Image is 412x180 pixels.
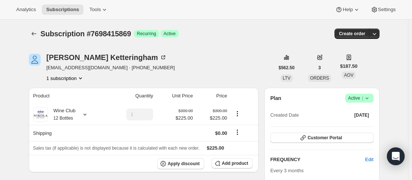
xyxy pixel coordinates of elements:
[47,54,167,61] div: [PERSON_NAME] Ketteringham
[85,4,113,15] button: Tools
[46,7,79,13] span: Subscriptions
[270,168,303,173] span: Every 3 months
[334,29,370,39] button: Create order
[89,7,101,13] span: Tools
[54,116,73,121] small: 12 Bottles
[354,112,369,118] span: [DATE]
[361,154,378,166] button: Edit
[29,125,106,141] th: Shipping
[47,64,175,71] span: [EMAIL_ADDRESS][DOMAIN_NAME] · [PHONE_NUMBER]
[308,135,342,141] span: Customer Portal
[47,74,84,82] button: Product actions
[270,111,299,119] span: Created Date
[318,65,321,71] span: 3
[378,7,396,13] span: Settings
[157,158,204,169] button: Apply discount
[33,146,200,151] span: Sales tax (if applicable) is not displayed because it is calculated with each new order.
[344,73,353,78] span: AOV
[231,110,243,118] button: Product actions
[340,63,357,70] span: $187.50
[314,63,325,73] button: 3
[387,147,405,165] div: Open Intercom Messenger
[16,7,36,13] span: Analytics
[343,7,353,13] span: Help
[168,161,200,167] span: Apply discount
[270,94,281,102] h2: Plan
[195,88,229,104] th: Price
[33,107,48,122] img: product img
[365,156,373,163] span: Edit
[164,31,176,37] span: Active
[231,128,243,136] button: Shipping actions
[279,65,295,71] span: $562.50
[42,4,83,15] button: Subscriptions
[331,4,364,15] button: Help
[362,95,363,101] span: |
[155,88,195,104] th: Unit Price
[48,107,76,122] div: Wine Club
[310,76,329,81] span: ORDERS
[222,160,248,166] span: Add product
[137,31,156,37] span: Recurring
[106,88,155,104] th: Quantity
[270,133,373,143] button: Customer Portal
[207,145,224,151] span: $225.00
[215,130,227,136] span: $0.00
[212,158,253,169] button: Add product
[29,29,39,39] button: Subscriptions
[178,109,193,113] small: $300.00
[348,94,371,102] span: Active
[29,54,41,66] span: Stuart Ketteringham
[366,4,400,15] button: Settings
[270,156,365,163] h2: FREQUENCY
[283,76,291,81] span: LTV
[12,4,40,15] button: Analytics
[175,114,193,122] span: $225.00
[339,31,365,37] span: Create order
[29,88,106,104] th: Product
[213,109,227,113] small: $300.00
[41,30,131,38] span: Subscription #7698415869
[350,110,374,120] button: [DATE]
[197,114,227,122] span: $225.00
[274,63,299,73] button: $562.50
